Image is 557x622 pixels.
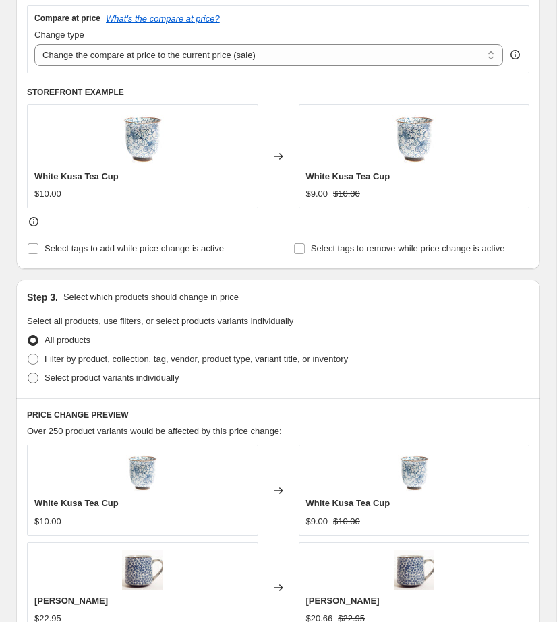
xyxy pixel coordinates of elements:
[45,243,224,253] span: Select tags to add while price change is active
[106,13,220,24] button: What's the compare at price?
[27,426,282,436] span: Over 250 product variants would be affected by this price change:
[45,373,179,383] span: Select product variants individually
[34,171,119,181] span: White Kusa Tea Cup
[387,112,441,166] img: white_kusa_tea_cup_80x.jpg
[122,550,163,590] img: Daisy_Mug_80x.jpg
[394,550,434,590] img: Daisy_Mug_80x.jpg
[27,290,58,304] h2: Step 3.
[311,243,505,253] span: Select tags to remove while price change is active
[306,171,390,181] span: White Kusa Tea Cup
[115,112,169,166] img: white_kusa_tea_cup_80x.jpg
[27,316,293,326] span: Select all products, use filters, or select products variants individually
[45,354,348,364] span: Filter by product, collection, tag, vendor, product type, variant title, or inventory
[34,30,84,40] span: Change type
[34,515,61,528] div: $10.00
[34,498,119,508] span: White Kusa Tea Cup
[508,48,522,61] div: help
[27,410,529,421] h6: PRICE CHANGE PREVIEW
[27,87,529,98] h6: STOREFRONT EXAMPLE
[122,452,163,493] img: white_kusa_tea_cup_80x.jpg
[45,335,90,345] span: All products
[333,515,360,528] strike: $10.00
[306,498,390,508] span: White Kusa Tea Cup
[34,596,108,606] span: [PERSON_NAME]
[306,515,328,528] div: $9.00
[394,452,434,493] img: white_kusa_tea_cup_80x.jpg
[34,187,61,201] div: $10.00
[306,187,328,201] div: $9.00
[63,290,239,304] p: Select which products should change in price
[34,13,100,24] h3: Compare at price
[306,596,380,606] span: [PERSON_NAME]
[333,187,360,201] strike: $10.00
